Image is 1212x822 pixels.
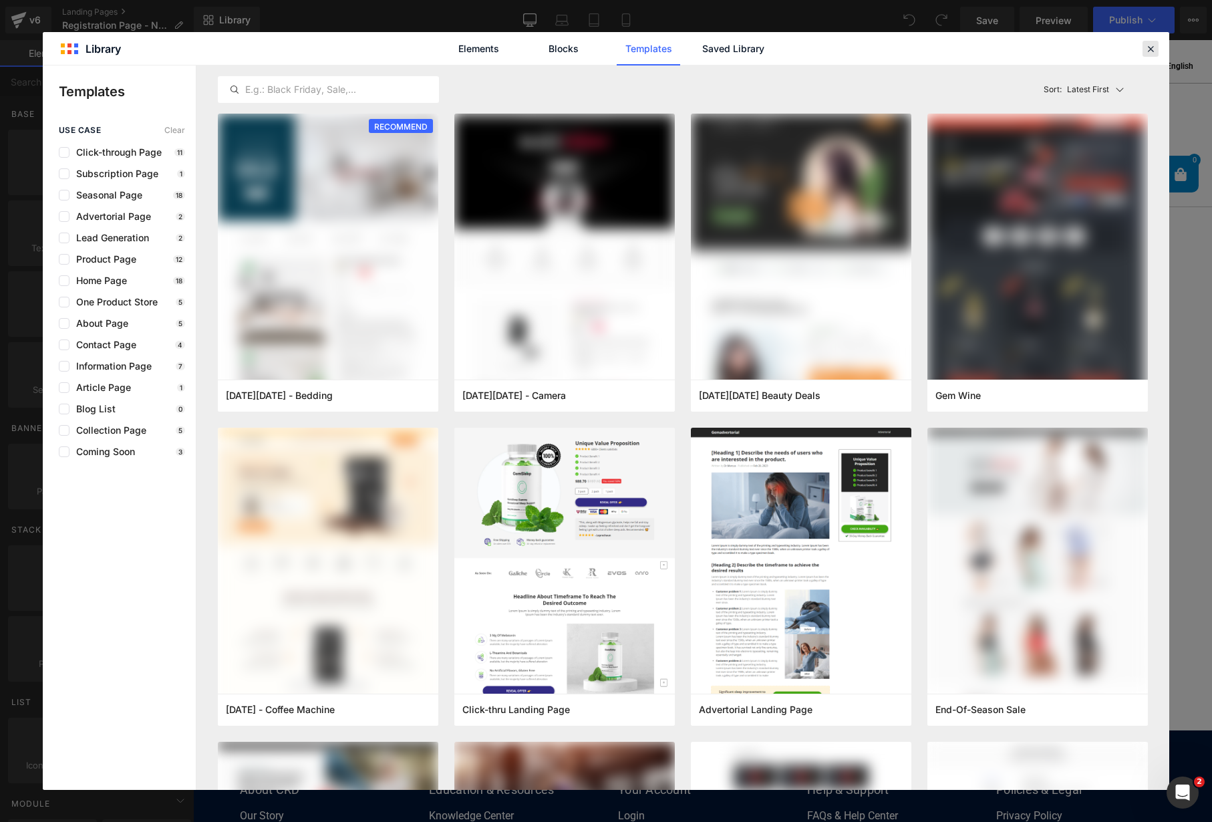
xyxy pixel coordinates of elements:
[69,339,136,350] span: Contact Page
[425,744,498,756] p: Your Account
[158,19,236,34] a: [PHONE_NUMBER]
[237,75,313,91] a: On Promotion
[921,21,961,33] a: Register
[69,211,151,222] span: Advertorial Page
[462,76,495,89] span: Brands
[691,114,911,410] img: bb39deda-7990-40f7-8e83-51ac06fbe917.png
[1038,76,1149,103] button: Latest FirstSort:Latest First
[699,390,820,402] span: Black Friday Beauty Deals
[176,405,185,413] p: 0
[927,22,956,31] span: Register
[236,769,321,782] a: Knowledge Center
[447,32,510,65] a: Elements
[173,191,185,199] p: 18
[968,21,1006,33] button: English
[69,361,152,372] span: Information Page
[47,744,106,756] p: About CRD
[450,261,570,288] a: Explore Template
[59,126,101,135] span: use case
[69,275,127,286] span: Home Page
[236,744,361,756] p: Education & Resources
[462,704,570,716] span: Click-thru Landing Page
[927,114,1148,410] img: 415fe324-69a9-4270-94dc-8478512c9daa.png
[130,299,889,308] p: or Drag & Drop elements from left sidebar
[173,277,185,285] p: 18
[1194,777,1205,787] span: 2
[173,255,185,263] p: 12
[69,404,116,414] span: Blog List
[614,769,705,782] a: FAQs & Help Center
[532,32,595,65] a: Blocks
[69,233,149,243] span: Lead Generation
[59,82,196,102] p: Templates
[875,21,921,33] a: Login
[177,384,185,392] p: 1
[13,67,137,98] img: Clinical Research Dental Supplies and Services Inc.
[894,22,914,31] span: Login
[803,744,921,756] p: Policies & Legal
[175,341,185,349] p: 4
[69,446,135,457] span: Coming Soon
[13,19,151,34] a: [EMAIL_ADDRESS][DOMAIN_NAME]
[927,116,962,152] a: 0
[157,75,210,91] a: Products
[69,297,158,307] span: One Product Store
[462,390,566,402] span: Black Friday - Camera
[69,318,128,329] span: About Page
[157,76,199,89] span: Products
[995,114,1008,126] span: 0
[69,168,158,179] span: Subscription Page
[617,32,680,65] a: Templates
[339,75,436,91] a: Knowledge Center
[1167,777,1199,809] iframe: Intercom live chat
[226,390,333,402] span: Cyber Monday - Bedding
[21,116,919,152] input: Search for dental products ...
[176,213,185,221] p: 2
[935,704,1026,716] span: End-Of-Season Sale
[339,76,424,89] span: Knowledge Center
[702,32,765,65] a: Saved Library
[176,448,185,456] p: 3
[226,704,335,716] span: Thanksgiving - Coffee Machine
[462,75,495,91] a: Brands
[425,769,452,782] a: Login
[164,126,185,135] span: Clear
[237,76,302,89] span: On Promotion
[69,254,136,265] span: Product Page
[69,382,131,393] span: Article Page
[176,319,185,327] p: 5
[47,769,91,782] a: Our Story
[69,425,146,436] span: Collection Page
[614,744,706,756] p: Help & Support
[699,704,812,716] span: Advertorial Landing Page
[521,75,567,91] a: Dental CE
[952,114,965,126] span: 0
[369,119,433,134] span: RECOMMEND
[218,82,438,98] input: E.g.: Black Friday, Sale,...
[176,426,185,434] p: 5
[176,298,185,306] p: 5
[174,148,185,156] p: 11
[69,147,162,158] span: Click-through Page
[176,362,185,370] p: 7
[69,190,142,200] span: Seasonal Page
[521,76,567,89] span: Dental CE
[1067,84,1109,96] p: Latest First
[969,116,1005,152] a: 0
[1044,85,1062,94] span: Sort:
[935,390,981,402] span: Gem Wine
[177,170,185,178] p: 1
[803,769,869,782] a: Privacy Policy
[176,234,185,242] p: 2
